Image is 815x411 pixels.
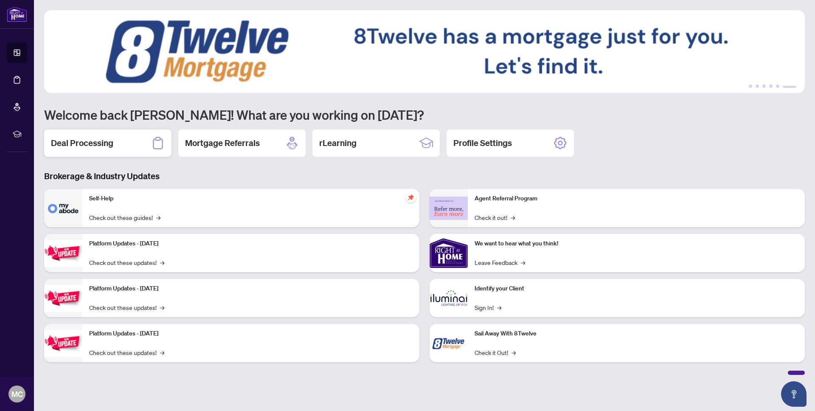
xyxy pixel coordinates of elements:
[44,330,82,357] img: Platform Updates - June 23, 2025
[89,194,413,203] p: Self-Help
[319,137,357,149] h2: rLearning
[44,285,82,312] img: Platform Updates - July 8, 2025
[51,137,113,149] h2: Deal Processing
[430,324,468,362] img: Sail Away With 8Twelve
[160,303,164,312] span: →
[89,303,164,312] a: Check out these updates!→
[156,213,160,222] span: →
[762,84,766,88] button: 3
[160,258,164,267] span: →
[783,84,796,88] button: 6
[44,170,805,182] h3: Brokerage & Industry Updates
[89,284,413,293] p: Platform Updates - [DATE]
[89,258,164,267] a: Check out these updates!→
[453,137,512,149] h2: Profile Settings
[160,348,164,357] span: →
[89,329,413,338] p: Platform Updates - [DATE]
[185,137,260,149] h2: Mortgage Referrals
[406,192,416,203] span: pushpin
[475,284,798,293] p: Identify your Client
[475,258,525,267] a: Leave Feedback→
[521,258,525,267] span: →
[430,279,468,317] img: Identify your Client
[475,239,798,248] p: We want to hear what you think!
[511,213,515,222] span: →
[11,388,23,400] span: MC
[776,84,779,88] button: 5
[44,107,805,123] h1: Welcome back [PERSON_NAME]! What are you working on [DATE]?
[430,234,468,272] img: We want to hear what you think!
[89,348,164,357] a: Check out these updates!→
[89,239,413,248] p: Platform Updates - [DATE]
[89,213,160,222] a: Check out these guides!→
[475,194,798,203] p: Agent Referral Program
[781,381,807,407] button: Open asap
[430,197,468,220] img: Agent Referral Program
[756,84,759,88] button: 2
[511,348,516,357] span: →
[44,240,82,267] img: Platform Updates - July 21, 2025
[769,84,773,88] button: 4
[44,189,82,227] img: Self-Help
[497,303,501,312] span: →
[7,6,27,22] img: logo
[475,213,515,222] a: Check it out!→
[44,10,805,93] img: Slide 5
[475,348,516,357] a: Check it Out!→
[475,329,798,338] p: Sail Away With 8Twelve
[749,84,752,88] button: 1
[475,303,501,312] a: Sign In!→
